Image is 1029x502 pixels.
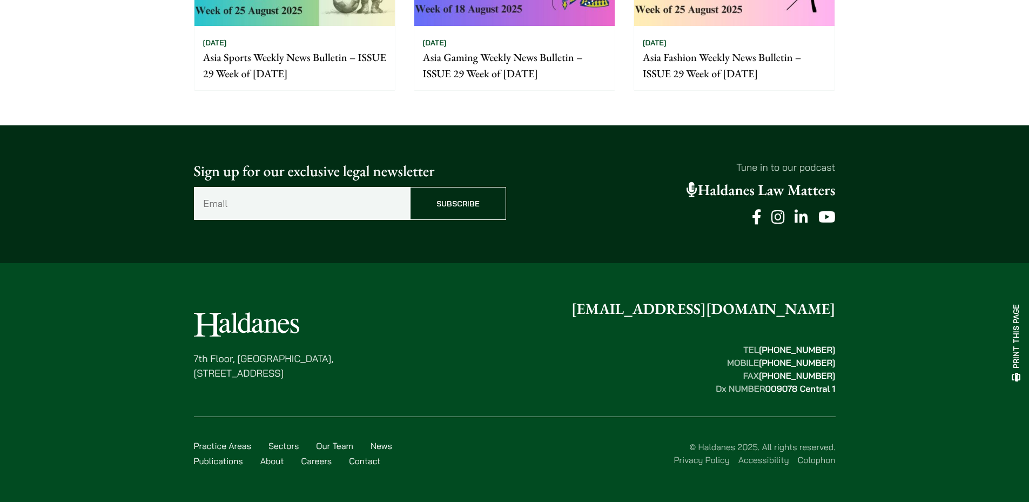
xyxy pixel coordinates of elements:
[423,38,447,48] time: [DATE]
[643,38,667,48] time: [DATE]
[260,456,284,466] a: About
[759,370,836,381] mark: [PHONE_NUMBER]
[194,351,334,380] p: 7th Floor, [GEOGRAPHIC_DATA], [STREET_ADDRESS]
[301,456,332,466] a: Careers
[371,440,392,451] a: News
[738,454,789,465] a: Accessibility
[674,454,729,465] a: Privacy Policy
[759,344,836,355] mark: [PHONE_NUMBER]
[423,49,606,82] p: Asia Gaming Weekly News Bulletin – ISSUE 29 Week of [DATE]
[408,440,836,466] div: © Haldanes 2025. All rights reserved.
[194,312,299,337] img: Logo of Haldanes
[643,49,826,82] p: Asia Fashion Weekly News Bulletin – ISSUE 29 Week of [DATE]
[765,383,835,394] mark: 009078 Central 1
[268,440,299,451] a: Sectors
[410,187,506,220] input: Subscribe
[203,49,386,82] p: Asia Sports Weekly News Bulletin – ISSUE 29 Week of [DATE]
[759,357,836,368] mark: [PHONE_NUMBER]
[523,160,836,175] p: Tune in to our podcast
[194,440,251,451] a: Practice Areas
[194,187,410,220] input: Email
[203,38,227,48] time: [DATE]
[571,299,836,319] a: [EMAIL_ADDRESS][DOMAIN_NAME]
[798,454,836,465] a: Colophon
[349,456,380,466] a: Contact
[194,160,506,183] p: Sign up for our exclusive legal newsletter
[687,180,836,200] a: Haldanes Law Matters
[316,440,353,451] a: Our Team
[194,456,243,466] a: Publications
[716,344,835,394] strong: TEL MOBILE FAX Dx NUMBER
